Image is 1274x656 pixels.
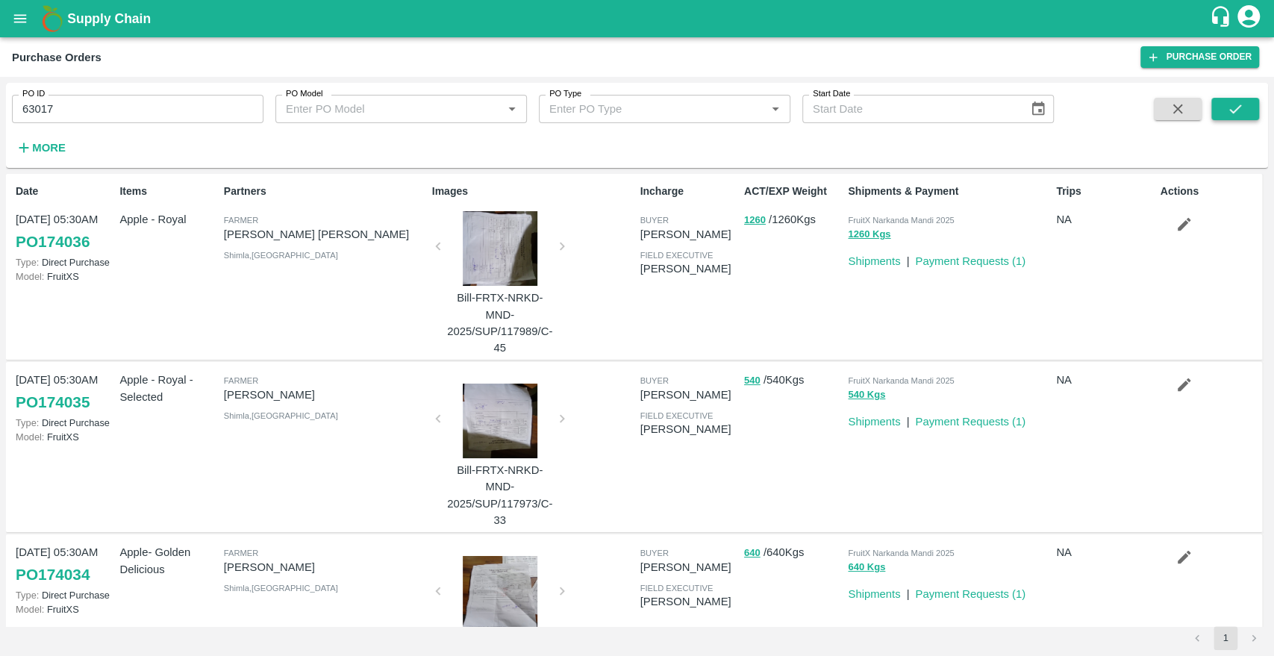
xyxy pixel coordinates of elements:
p: NA [1056,544,1154,560]
nav: pagination navigation [1183,626,1268,650]
button: 1260 [744,212,766,229]
span: buyer [640,549,668,557]
a: PO174034 [16,561,90,588]
p: [PERSON_NAME] [224,387,426,403]
span: Farmer [224,376,258,385]
p: [PERSON_NAME] [640,226,737,243]
p: Shipments & Payment [848,184,1050,199]
button: 540 Kgs [848,387,885,404]
span: Model: [16,604,44,615]
a: Payment Requests (1) [915,255,1025,267]
input: Enter PO Type [543,99,761,119]
span: field executive [640,251,713,260]
p: Bill-FRTX-NRKD-MND-2025/SUP/117973/C-33 [444,462,556,528]
p: [PERSON_NAME] [640,260,737,277]
img: logo [37,4,67,34]
p: [DATE] 05:30AM [16,544,113,560]
p: FruitXS [16,602,113,616]
span: Model: [16,271,44,282]
div: | [900,247,909,269]
button: 640 Kgs [848,559,885,576]
p: [DATE] 05:30AM [16,372,113,388]
span: Model: [16,431,44,443]
span: field executive [640,584,713,593]
span: Shimla , [GEOGRAPHIC_DATA] [224,411,338,420]
a: Payment Requests (1) [915,416,1025,428]
p: [PERSON_NAME] [224,559,426,575]
p: ACT/EXP Weight [744,184,842,199]
p: / 1260 Kgs [744,211,842,228]
span: Shimla , [GEOGRAPHIC_DATA] [224,251,338,260]
button: 540 [744,372,761,390]
p: Apple- Golden Delicious [119,544,217,578]
p: Trips [1056,184,1154,199]
p: Images [432,184,634,199]
p: [PERSON_NAME] [640,421,737,437]
button: Open [502,99,522,119]
strong: More [32,142,66,154]
span: buyer [640,216,668,225]
p: Date [16,184,113,199]
button: open drawer [3,1,37,36]
p: FruitXS [16,430,113,444]
span: Type: [16,417,39,428]
p: Direct Purchase [16,588,113,602]
input: Enter PO Model [280,99,498,119]
p: / 540 Kgs [744,372,842,389]
p: [PERSON_NAME] [PERSON_NAME] [224,226,426,243]
p: FruitXS [16,269,113,284]
p: [DATE] 05:30AM [16,211,113,228]
button: Choose date [1024,95,1052,123]
p: Items [119,184,217,199]
button: Open [766,99,785,119]
div: account of current user [1235,3,1262,34]
label: PO ID [22,88,45,100]
input: Enter PO ID [12,95,263,123]
span: field executive [640,411,713,420]
span: FruitX Narkanda Mandi 2025 [848,376,954,385]
p: Apple - Royal [119,211,217,228]
a: Supply Chain [67,8,1209,29]
button: More [12,135,69,160]
label: PO Model [286,88,323,100]
span: Shimla , [GEOGRAPHIC_DATA] [224,584,338,593]
p: [PERSON_NAME] [640,593,737,610]
span: FruitX Narkanda Mandi 2025 [848,549,954,557]
span: Farmer [224,549,258,557]
label: PO Type [549,88,581,100]
a: Shipments [848,416,900,428]
a: PO174036 [16,228,90,255]
span: Type: [16,590,39,601]
button: 640 [744,545,761,562]
a: Payment Requests (1) [915,588,1025,600]
p: Bill-FRTX-NRKD-MND-2025/SUP/117989/C-45 [444,290,556,356]
div: customer-support [1209,5,1235,32]
span: buyer [640,376,668,385]
span: FruitX Narkanda Mandi 2025 [848,216,954,225]
div: Purchase Orders [12,48,102,67]
p: Partners [224,184,426,199]
button: 1260 Kgs [848,226,890,243]
p: Actions [1161,184,1258,199]
span: Type: [16,257,39,268]
p: Incharge [640,184,737,199]
p: Direct Purchase [16,255,113,269]
a: Purchase Order [1140,46,1259,68]
a: PO174035 [16,389,90,416]
span: Farmer [224,216,258,225]
div: | [900,407,909,430]
div: | [900,580,909,602]
p: NA [1056,372,1154,388]
p: / 640 Kgs [744,544,842,561]
button: page 1 [1214,626,1237,650]
p: Direct Purchase [16,416,113,430]
b: Supply Chain [67,11,151,26]
p: [PERSON_NAME] [640,387,737,403]
p: [PERSON_NAME] [640,559,737,575]
a: Shipments [848,588,900,600]
input: Start Date [802,95,1018,123]
p: Apple - Royal - Selected [119,372,217,405]
label: Start Date [813,88,850,100]
p: NA [1056,211,1154,228]
a: Shipments [848,255,900,267]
